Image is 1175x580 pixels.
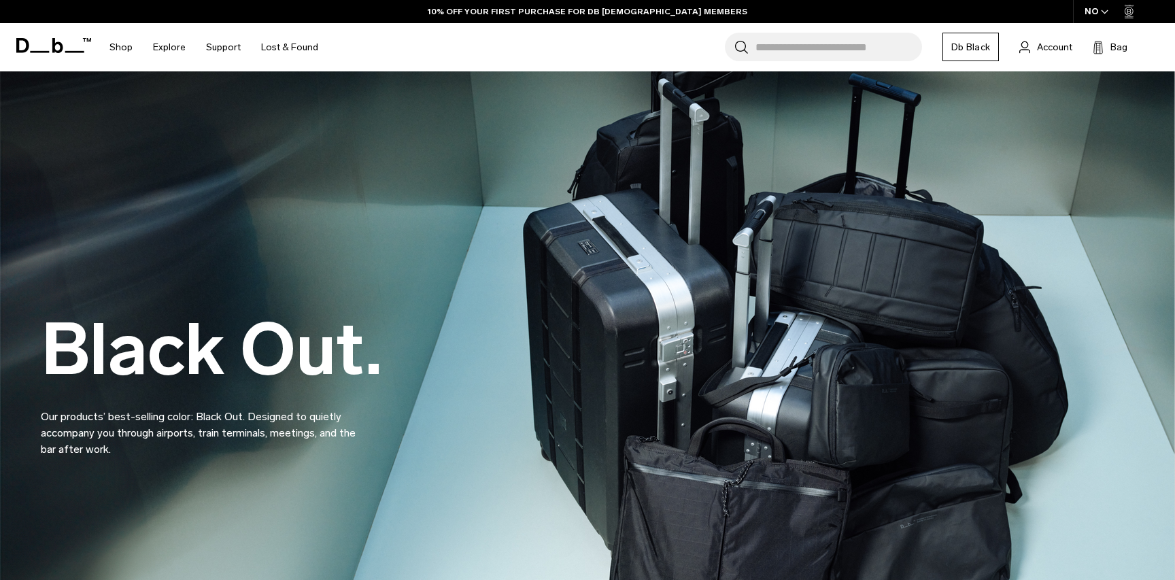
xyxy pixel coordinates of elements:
[942,33,999,61] a: Db Black
[109,23,133,71] a: Shop
[1093,39,1127,55] button: Bag
[1110,40,1127,54] span: Bag
[99,23,328,71] nav: Main Navigation
[1037,40,1072,54] span: Account
[1019,39,1072,55] a: Account
[153,23,186,71] a: Explore
[41,314,382,386] h2: Black Out.
[41,392,367,458] p: Our products’ best-selling color: Black Out. Designed to quietly accompany you through airports, ...
[206,23,241,71] a: Support
[261,23,318,71] a: Lost & Found
[428,5,747,18] a: 10% OFF YOUR FIRST PURCHASE FOR DB [DEMOGRAPHIC_DATA] MEMBERS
